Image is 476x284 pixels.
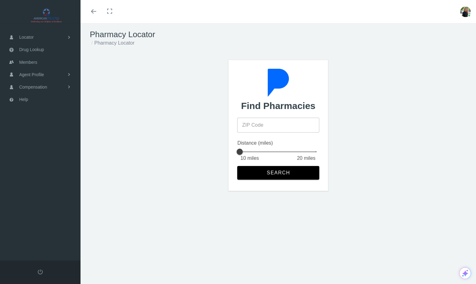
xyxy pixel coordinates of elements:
[266,170,290,176] span: Search
[264,69,292,97] img: gecBt0JDzQm8O6kn25X4gW9lZq9CCVzdclDVqCHmA7bLfqN9fqRSwNmnCZ0K3CoNLSfwcuCe0bByAtsDYhs1pJzAV9A5Gk5OY...
[241,100,315,111] h2: Find Pharmacies
[297,155,316,162] div: 20 miles
[237,139,319,147] div: Distance (miles)
[19,31,34,43] span: Locator
[19,94,28,105] span: Help
[19,56,37,68] span: Members
[90,30,467,39] h1: Pharmacy Locator
[19,69,44,81] span: Agent Profile
[460,7,471,17] img: S_Profile_Picture_16535.jpeg
[19,81,47,93] span: Compensation
[19,44,44,55] span: Drug Lookup
[237,166,319,180] button: Search
[461,269,469,277] img: Icon
[90,39,134,47] li: Pharmacy Locator
[9,8,84,23] img: AMERICAN TRUSTEE
[240,155,259,162] div: 10 miles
